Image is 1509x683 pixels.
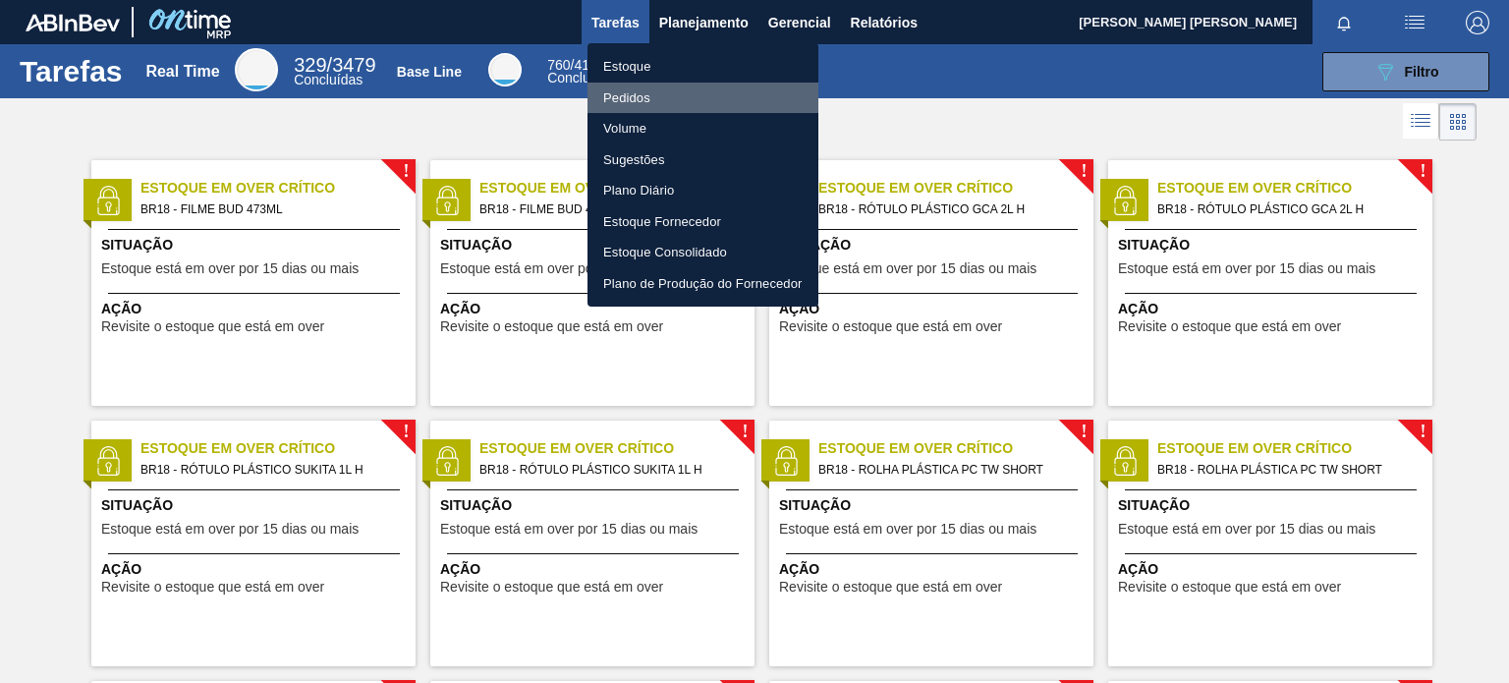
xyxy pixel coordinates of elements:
a: Estoque [587,51,818,83]
a: Plano Diário [587,175,818,206]
a: Volume [587,113,818,144]
a: Pedidos [587,83,818,114]
a: Estoque Fornecedor [587,206,818,238]
a: Sugestões [587,144,818,176]
a: Plano de Produção do Fornecedor [587,268,818,300]
a: Estoque Consolidado [587,237,818,268]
